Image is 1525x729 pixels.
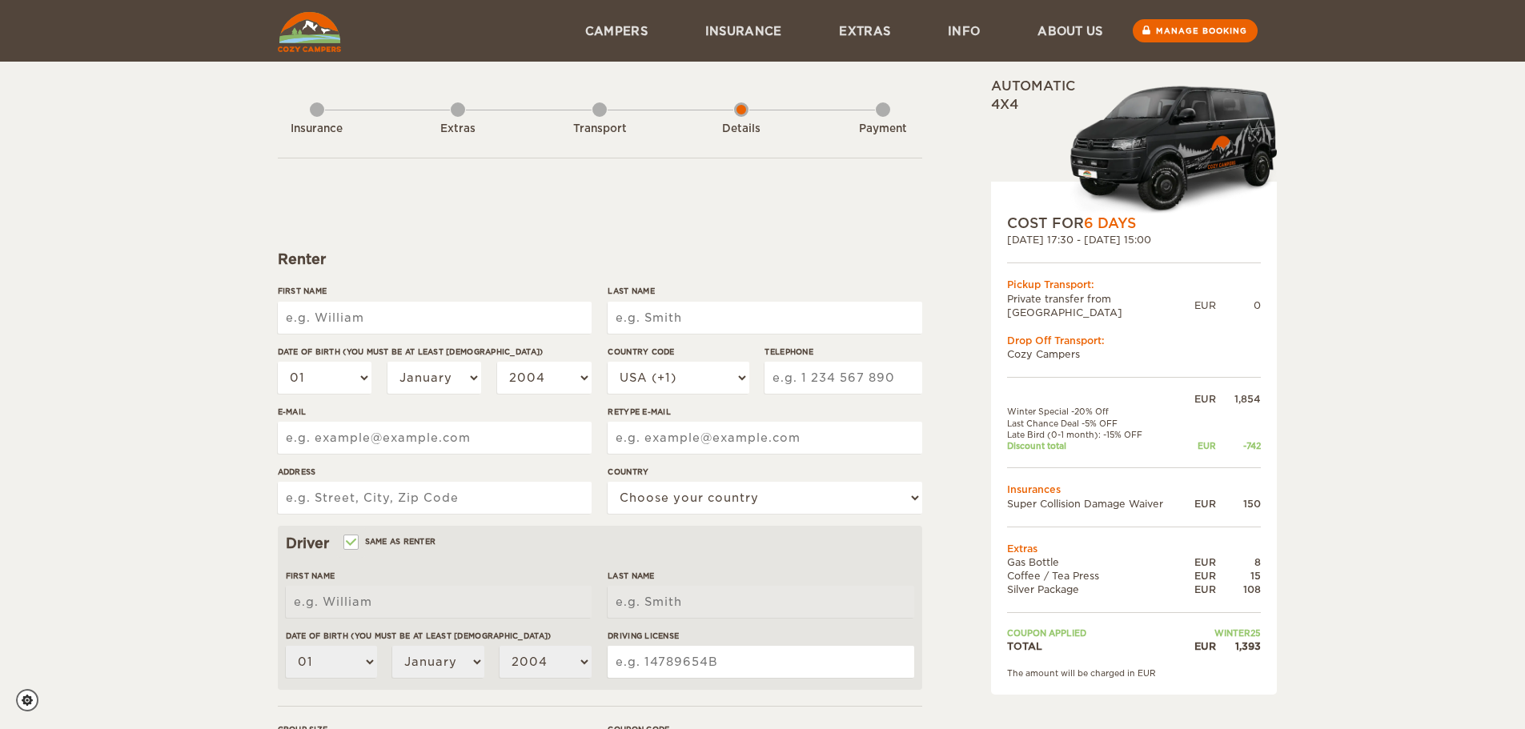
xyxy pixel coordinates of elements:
div: Payment [839,122,927,137]
div: 15 [1216,569,1261,583]
div: Automatic 4x4 [991,78,1277,214]
label: First Name [278,285,592,297]
td: Last Chance Deal -5% OFF [1007,418,1185,429]
input: e.g. 1 234 567 890 [765,362,921,394]
div: Driver [286,534,914,553]
span: 6 Days [1084,215,1136,231]
div: 150 [1216,497,1261,511]
img: Cozy-3.png [1055,82,1277,214]
a: Manage booking [1133,19,1258,42]
div: 1,854 [1216,392,1261,406]
div: Transport [556,122,644,137]
td: Silver Package [1007,583,1185,596]
input: e.g. William [286,586,592,618]
img: Cozy Campers [278,12,341,52]
a: Cookie settings [16,689,49,711]
td: Winter Special -20% Off [1007,406,1185,417]
div: -742 [1216,440,1261,451]
input: e.g. example@example.com [608,422,921,454]
div: EUR [1185,497,1216,511]
div: 1,393 [1216,639,1261,653]
td: Gas Bottle [1007,555,1185,569]
label: First Name [286,570,592,582]
div: Pickup Transport: [1007,278,1261,291]
div: EUR [1185,440,1216,451]
input: Same as renter [345,539,355,549]
div: Insurance [273,122,361,137]
td: Insurances [1007,483,1261,496]
label: Date of birth (You must be at least [DEMOGRAPHIC_DATA]) [286,630,592,642]
td: WINTER25 [1185,627,1261,639]
div: EUR [1194,298,1216,312]
label: Address [278,466,592,478]
div: Extras [414,122,502,137]
input: e.g. Smith [608,302,921,334]
div: [DATE] 17:30 - [DATE] 15:00 [1007,233,1261,246]
div: Renter [278,250,922,269]
label: Country [608,466,921,478]
div: EUR [1185,639,1216,653]
label: Telephone [765,346,921,358]
td: Coffee / Tea Press [1007,569,1185,583]
input: e.g. example@example.com [278,422,592,454]
td: Super Collision Damage Waiver [1007,497,1185,511]
label: E-mail [278,406,592,418]
div: EUR [1185,569,1216,583]
input: e.g. William [278,302,592,334]
td: TOTAL [1007,639,1185,653]
input: e.g. 14789654B [608,646,913,678]
td: Extras [1007,542,1261,555]
div: The amount will be charged in EUR [1007,667,1261,679]
label: Last Name [608,570,913,582]
label: Date of birth (You must be at least [DEMOGRAPHIC_DATA]) [278,346,592,358]
div: EUR [1185,583,1216,596]
div: COST FOR [1007,214,1261,233]
label: Last Name [608,285,921,297]
td: Private transfer from [GEOGRAPHIC_DATA] [1007,292,1194,319]
label: Country Code [608,346,748,358]
label: Retype E-mail [608,406,921,418]
label: Driving License [608,630,913,642]
div: EUR [1185,555,1216,569]
input: e.g. Street, City, Zip Code [278,482,592,514]
input: e.g. Smith [608,586,913,618]
div: 108 [1216,583,1261,596]
div: EUR [1185,392,1216,406]
div: 8 [1216,555,1261,569]
div: 0 [1216,298,1261,312]
td: Cozy Campers [1007,347,1261,361]
td: Late Bird (0-1 month): -15% OFF [1007,429,1185,440]
td: Discount total [1007,440,1185,451]
td: Coupon applied [1007,627,1185,639]
div: Drop Off Transport: [1007,334,1261,347]
label: Same as renter [345,534,436,549]
div: Details [697,122,785,137]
